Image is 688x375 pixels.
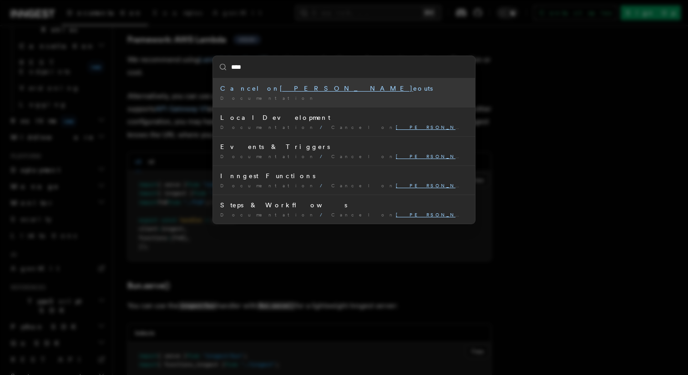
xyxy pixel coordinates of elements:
[396,154,478,159] mark: [PERSON_NAME]
[320,154,328,159] span: /
[396,212,478,217] mark: [PERSON_NAME]
[220,124,316,130] span: Documentation
[220,95,316,101] span: Documentation
[331,124,519,130] span: Cancel on eouts
[396,124,478,130] mark: [PERSON_NAME]
[220,113,468,122] div: Local Development
[220,183,316,188] span: Documentation
[320,212,328,217] span: /
[220,142,468,151] div: Events & Triggers
[280,85,413,92] mark: [PERSON_NAME]
[331,183,519,188] span: Cancel on eouts
[220,154,316,159] span: Documentation
[331,212,519,217] span: Cancel on eouts
[396,183,478,188] mark: [PERSON_NAME]
[220,212,316,217] span: Documentation
[220,200,468,210] div: Steps & Workflows
[320,124,328,130] span: /
[320,183,328,188] span: /
[220,84,468,93] div: Cancel on eouts
[220,171,468,180] div: Inngest Functions
[331,154,519,159] span: Cancel on eouts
